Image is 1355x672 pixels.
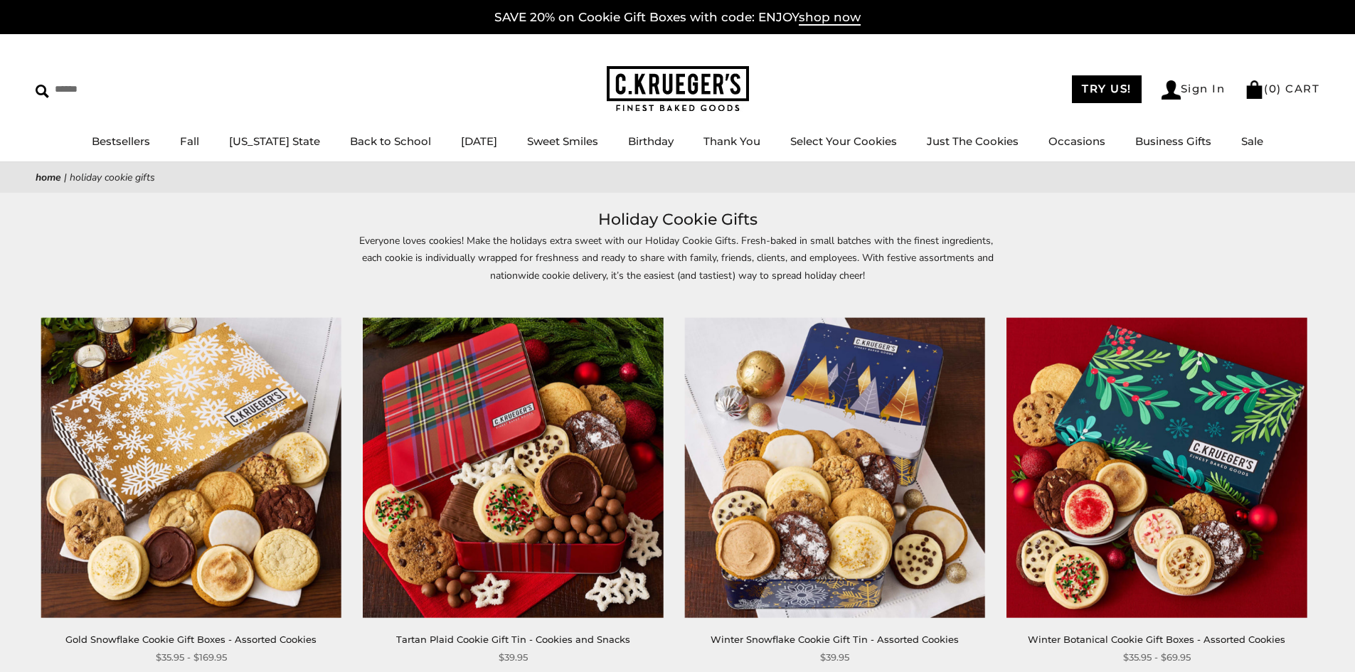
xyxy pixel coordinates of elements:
[229,134,320,148] a: [US_STATE] State
[180,134,199,148] a: Fall
[711,634,959,645] a: Winter Snowflake Cookie Gift Tin - Assorted Cookies
[1162,80,1226,100] a: Sign In
[1135,134,1211,148] a: Business Gifts
[1048,134,1105,148] a: Occasions
[1162,80,1181,100] img: Account
[36,171,61,184] a: Home
[396,634,630,645] a: Tartan Plaid Cookie Gift Tin - Cookies and Snacks
[820,650,849,665] span: $39.95
[1123,650,1191,665] span: $35.95 - $69.95
[685,317,985,617] img: Winter Snowflake Cookie Gift Tin - Assorted Cookies
[790,134,897,148] a: Select Your Cookies
[70,171,155,184] span: Holiday Cookie Gifts
[351,233,1005,303] p: Everyone loves cookies! Make the holidays extra sweet with our Holiday Cookie Gifts. Fresh-baked ...
[527,134,598,148] a: Sweet Smiles
[92,134,150,148] a: Bestsellers
[927,134,1019,148] a: Just The Cookies
[1006,317,1307,617] img: Winter Botanical Cookie Gift Boxes - Assorted Cookies
[1245,80,1264,99] img: Bag
[1269,82,1277,95] span: 0
[36,78,205,100] input: Search
[41,317,341,617] img: Gold Snowflake Cookie Gift Boxes - Assorted Cookies
[628,134,674,148] a: Birthday
[36,85,49,98] img: Search
[461,134,497,148] a: [DATE]
[494,10,861,26] a: SAVE 20% on Cookie Gift Boxes with code: ENJOYshop now
[65,634,317,645] a: Gold Snowflake Cookie Gift Boxes - Assorted Cookies
[499,650,528,665] span: $39.95
[1245,82,1319,95] a: (0) CART
[57,207,1298,233] h1: Holiday Cookie Gifts
[703,134,760,148] a: Thank You
[64,171,67,184] span: |
[350,134,431,148] a: Back to School
[607,66,749,112] img: C.KRUEGER'S
[156,650,227,665] span: $35.95 - $169.95
[1072,75,1142,103] a: TRY US!
[36,169,1319,186] nav: breadcrumbs
[1028,634,1285,645] a: Winter Botanical Cookie Gift Boxes - Assorted Cookies
[799,10,861,26] span: shop now
[363,317,663,617] img: Tartan Plaid Cookie Gift Tin - Cookies and Snacks
[1241,134,1263,148] a: Sale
